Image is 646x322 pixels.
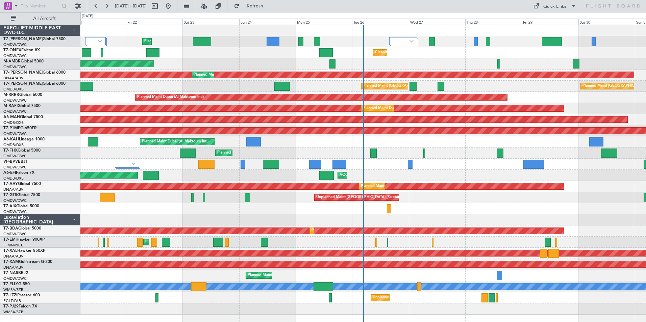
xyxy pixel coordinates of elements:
[3,104,18,108] span: M-RAFI
[409,19,465,25] div: Wed 27
[7,13,73,24] button: All Aircraft
[3,260,52,264] a: T7-XAMGulfstream G-200
[3,271,28,275] a: T7-NASBBJ2
[3,126,37,130] a: T7-P1MPG-650ER
[239,19,296,25] div: Sun 24
[363,103,430,113] div: Planned Maint Dubai (Al Maktoum Intl)
[3,131,27,136] a: OMDW/DWC
[375,48,461,58] div: Cleaning [GEOGRAPHIC_DATA] (Al Maktoum Intl)
[182,19,239,25] div: Sat 23
[3,59,21,63] span: M-AMBR
[578,19,635,25] div: Sat 30
[3,137,19,141] span: A6-KAH
[3,226,41,231] a: T7-BDAGlobal 5000
[3,282,30,286] a: T7-ELLYG-550
[18,16,71,21] span: All Aircraft
[98,40,102,43] img: arrow-gray.svg
[3,115,20,119] span: A6-MAH
[131,162,135,165] img: arrow-gray.svg
[3,64,27,70] a: OMDW/DWC
[82,14,93,19] div: [DATE]
[3,98,27,103] a: OMDW/DWC
[3,71,43,75] span: T7-[PERSON_NAME]
[3,282,18,286] span: T7-ELLY
[3,187,23,192] a: DNAA/ABV
[3,226,18,231] span: T7-BDA
[3,238,45,242] a: T7-EMIHawker 900XP
[373,293,484,303] div: Unplanned Maint [GEOGRAPHIC_DATA] ([GEOGRAPHIC_DATA])
[3,126,20,130] span: T7-P1MP
[70,19,126,25] div: Thu 21
[3,71,66,75] a: T7-[PERSON_NAME]Global 6000
[3,48,21,52] span: T7-ONEX
[3,265,23,270] a: DNAA/ABV
[543,3,566,10] div: Quick Links
[522,19,578,25] div: Fri 29
[3,42,27,47] a: OMDW/DWC
[3,193,40,197] a: T7-GTSGlobal 7500
[312,226,378,236] div: Planned Maint Dubai (Al Maktoum Intl)
[3,82,43,86] span: T7-[PERSON_NAME]
[142,137,208,147] div: Planned Maint Dubai (Al Maktoum Intl)
[231,1,271,11] button: Refresh
[3,53,27,58] a: OMDW/DWC
[3,293,17,297] span: T7-LZZI
[126,19,182,25] div: Fri 22
[3,171,16,175] span: A6-EFI
[3,76,23,81] a: DNAA/ABV
[137,92,204,102] div: Planned Maint Dubai (Al Maktoum Intl)
[241,4,269,8] span: Refresh
[3,249,17,253] span: T7-XAL
[3,293,40,297] a: T7-LZZIPraetor 600
[21,1,59,11] input: Trip Number
[3,93,19,97] span: M-RRRR
[3,160,18,164] span: VP-BVV
[3,287,23,292] a: WMSA/SZB
[3,149,41,153] a: T7-FHXGlobal 5000
[3,120,24,125] a: OMDB/DXB
[3,209,27,214] a: OMDW/DWC
[3,249,45,253] a: T7-XALHawker 850XP
[3,204,16,208] span: T7-AIX
[3,154,27,159] a: OMDW/DWC
[3,93,42,97] a: M-RRRRGlobal 6000
[3,115,43,119] a: A6-MAHGlobal 7500
[3,260,19,264] span: T7-XAM
[3,87,24,92] a: OMDB/DXB
[3,182,41,186] a: T7-AAYGlobal 7500
[3,276,27,281] a: OMDW/DWC
[316,192,400,203] div: Unplanned Maint [GEOGRAPHIC_DATA] (Seletar)
[3,59,44,63] a: M-AMBRGlobal 5000
[3,304,19,308] span: T7-PJ29
[194,70,260,80] div: Planned Maint Dubai (Al Maktoum Intl)
[3,104,41,108] a: M-RAFIGlobal 7500
[3,298,21,303] a: EGLF/FAB
[115,3,147,9] span: [DATE] - [DATE]
[3,198,27,203] a: OMDW/DWC
[340,170,419,180] div: AOG Maint [GEOGRAPHIC_DATA] (Dubai Intl)
[144,36,211,47] div: Planned Maint Dubai (Al Maktoum Intl)
[3,304,37,308] a: T7-PJ29Falcon 7X
[409,40,414,43] img: arrow-gray.svg
[3,48,40,52] a: T7-ONEXFalcon 8X
[248,270,324,280] div: Planned Maint Abuja ([PERSON_NAME] Intl)
[3,238,17,242] span: T7-EMI
[530,1,580,11] button: Quick Links
[3,204,39,208] a: T7-AIXGlobal 5000
[3,193,17,197] span: T7-GTS
[363,81,476,91] div: Planned Maint [GEOGRAPHIC_DATA] ([GEOGRAPHIC_DATA] Intl)
[3,310,23,315] a: WMSA/SZB
[3,165,27,170] a: OMDW/DWC
[3,37,66,41] a: T7-[PERSON_NAME]Global 7500
[361,181,427,191] div: Planned Maint Dubai (Al Maktoum Intl)
[3,171,34,175] a: A6-EFIFalcon 7X
[217,148,324,158] div: Planned Maint [GEOGRAPHIC_DATA] ([GEOGRAPHIC_DATA])
[296,19,352,25] div: Mon 25
[3,254,23,259] a: DNAA/ABV
[3,176,24,181] a: OMDB/DXB
[3,82,66,86] a: T7-[PERSON_NAME]Global 6000
[3,243,23,248] a: LFMN/NCE
[3,137,45,141] a: A6-KAHLineage 1000
[3,232,27,237] a: OMDW/DWC
[145,237,184,247] div: Planned Maint Chester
